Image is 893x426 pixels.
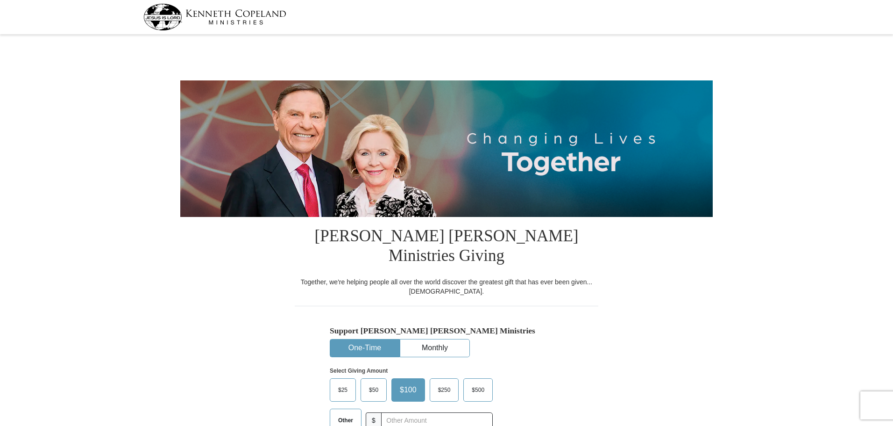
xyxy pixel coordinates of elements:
[330,368,388,374] strong: Select Giving Amount
[395,383,421,397] span: $100
[433,383,455,397] span: $250
[364,383,383,397] span: $50
[333,383,352,397] span: $25
[143,4,286,30] img: kcm-header-logo.svg
[295,277,598,296] div: Together, we're helping people all over the world discover the greatest gift that has ever been g...
[330,326,563,336] h5: Support [PERSON_NAME] [PERSON_NAME] Ministries
[400,339,469,357] button: Monthly
[467,383,489,397] span: $500
[295,217,598,277] h1: [PERSON_NAME] [PERSON_NAME] Ministries Giving
[330,339,399,357] button: One-Time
